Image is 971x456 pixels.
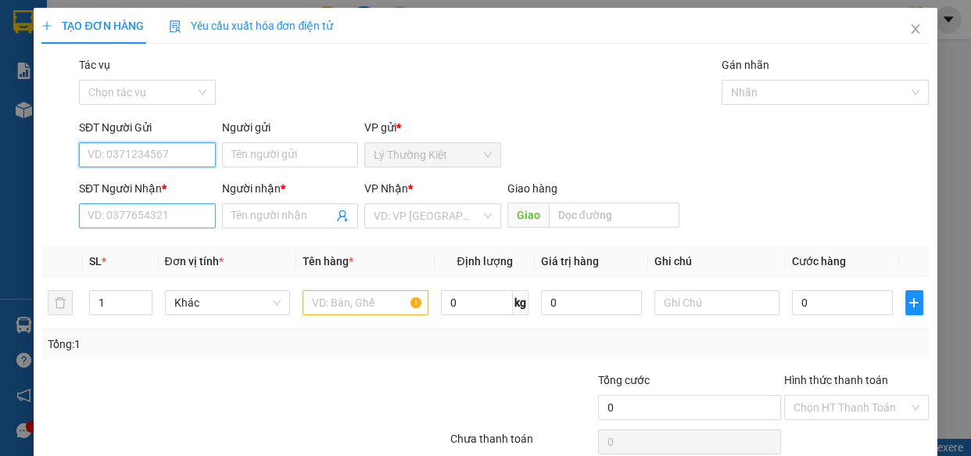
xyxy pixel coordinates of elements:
[909,23,922,35] span: close
[48,336,376,353] div: Tổng: 1
[374,143,492,167] span: Lý Thường Kiệt
[169,20,334,32] span: Yêu cầu xuất hóa đơn điện tử
[41,20,52,31] span: plus
[541,255,599,267] span: Giá trị hàng
[79,59,110,71] label: Tác vụ
[906,296,923,309] span: plus
[149,13,275,32] div: T.T Kà Tum
[149,51,275,73] div: 0911743818
[784,374,888,386] label: Hình thức thanh toán
[48,290,73,315] button: delete
[336,210,349,222] span: user-add
[648,246,786,277] th: Ghi chú
[12,101,141,120] div: 30.000
[13,70,138,92] div: 0944950115
[722,59,769,71] label: Gán nhãn
[149,32,275,51] div: PHUC
[13,15,38,31] span: Gửi:
[654,290,780,315] input: Ghi Chú
[174,291,281,314] span: Khác
[541,290,642,315] input: 0
[303,290,428,315] input: VD: Bàn, Ghế
[457,255,512,267] span: Định lượng
[598,374,650,386] span: Tổng cước
[169,20,181,33] img: icon
[149,15,187,31] span: Nhận:
[364,182,408,195] span: VP Nhận
[222,180,359,197] div: Người nhận
[12,102,36,119] span: CR :
[165,255,224,267] span: Đơn vị tính
[507,182,557,195] span: Giao hàng
[513,290,528,315] span: kg
[303,255,353,267] span: Tên hàng
[792,255,846,267] span: Cước hàng
[222,119,359,136] div: Người gửi
[13,13,138,51] div: Lý Thường Kiệt
[41,20,143,32] span: TẠO ĐƠN HÀNG
[79,180,216,197] div: SĐT Người Nhận
[507,203,549,228] span: Giao
[894,8,937,52] button: Close
[549,203,679,228] input: Dọc đường
[89,255,102,267] span: SL
[13,51,138,70] div: bảo
[79,119,216,136] div: SĐT Người Gửi
[905,290,923,315] button: plus
[364,119,501,136] div: VP gửi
